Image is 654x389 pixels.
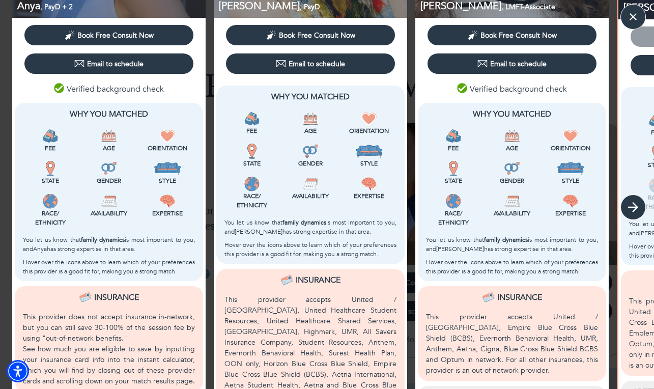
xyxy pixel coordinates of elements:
[244,176,260,191] img: Race/<br />Ethnicity
[303,144,318,159] img: Gender
[342,159,396,168] p: Style
[224,159,279,168] p: State
[23,108,195,120] p: Why You Matched
[361,176,377,191] img: Expertise
[24,53,193,74] button: Email to schedule
[101,128,117,144] img: Age
[160,193,175,209] img: Expertise
[426,161,480,185] div: This provider is licensed to work in your state.
[94,291,139,303] p: Insurance
[563,193,578,209] img: Expertise
[276,59,345,69] div: Email to schedule
[484,236,528,244] b: family dynamics
[140,209,195,218] p: Expertise
[224,191,279,210] p: Race/ Ethnicity
[54,83,164,95] p: Verified background check
[480,31,557,40] span: Book Free Consult Now
[426,235,598,254] p: You let us know that is most important to you, and [PERSON_NAME] has strong expertise in that area.
[557,161,585,176] img: Style
[81,144,136,153] p: Age
[426,312,598,376] p: This provider accepts United / [GEOGRAPHIC_DATA], Empire Blue Cross Blue Shield (BCBS), Evernorth...
[43,193,58,209] img: Race/<br />Ethnicity
[224,91,396,103] p: Why You Matched
[74,59,144,69] div: Email to schedule
[361,111,377,126] img: Orientation
[282,218,326,227] b: family dynamics
[224,126,279,135] p: Fee
[477,59,547,69] div: Email to schedule
[77,31,154,40] span: Book Free Consult Now
[226,53,395,74] button: Email to schedule
[140,144,195,153] p: Orientation
[544,144,598,153] p: Orientation
[224,218,396,236] p: You let us know that is most important to you, and [PERSON_NAME] has strong expertise in that area.
[43,161,58,176] img: State
[544,209,598,218] p: Expertise
[501,2,555,12] span: , LMFT-Associate
[457,83,567,95] p: Verified background check
[446,161,461,176] img: State
[428,25,596,45] button: Book Free Consult Now
[224,144,279,168] div: This provider is licensed to work in your state.
[426,108,598,120] p: Why You Matched
[303,111,318,126] img: Age
[283,126,337,135] p: Age
[101,193,117,209] img: Availability
[154,161,182,176] img: Style
[279,31,355,40] span: Book Free Consult Now
[43,128,58,144] img: Fee
[446,193,461,209] img: Race/<br />Ethnicity
[81,209,136,218] p: Availability
[342,126,396,135] p: Orientation
[485,176,539,185] p: Gender
[224,240,396,259] p: Hover over the icons above to learn which of your preferences this provider is a good fit for, ma...
[563,128,578,144] img: Orientation
[426,144,480,153] p: Fee
[81,176,136,185] p: Gender
[81,236,125,244] b: family dynamics
[23,258,195,276] p: Hover over the icons above to learn which of your preferences this provider is a good fit for, ma...
[24,25,193,45] button: Book Free Consult Now
[296,274,340,286] p: Insurance
[7,360,29,382] div: Accessibility Menu
[23,209,77,227] p: Race/ Ethnicity
[497,291,542,303] p: Insurance
[504,161,520,176] img: Gender
[23,161,77,185] div: This provider is licensed to work in your state.
[355,144,383,159] img: Style
[40,2,73,12] span: , PsyD + 2
[428,53,596,74] button: Email to schedule
[303,176,318,191] img: Availability
[504,193,520,209] img: Availability
[244,111,260,126] img: Fee
[485,144,539,153] p: Age
[504,128,520,144] img: Age
[426,258,598,276] p: Hover over the icons above to learn which of your preferences this provider is a good fit for, ma...
[160,128,175,144] img: Orientation
[101,161,117,176] img: Gender
[342,191,396,201] p: Expertise
[426,176,480,185] p: State
[23,312,195,344] p: This provider does not accept insurance in-network, but you can still save 30-100% of the session...
[226,25,395,45] button: Book Free Consult Now
[426,209,480,227] p: Race/ Ethnicity
[244,144,260,159] img: State
[23,176,77,185] p: State
[283,191,337,201] p: Availability
[140,176,195,185] p: Style
[544,176,598,185] p: Style
[300,2,320,12] span: , PsyD
[446,128,461,144] img: Fee
[283,159,337,168] p: Gender
[23,235,195,254] p: You let us know that is most important to you, and Anya has strong expertise in that area.
[23,344,195,386] p: See how much you are eligible to save by inputting your insurance card info into the instant calc...
[23,144,77,153] p: Fee
[485,209,539,218] p: Availability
